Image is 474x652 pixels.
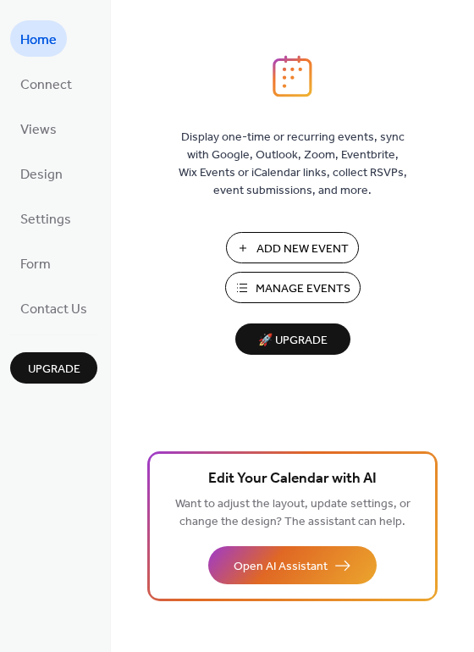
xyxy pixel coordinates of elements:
[10,110,67,146] a: Views
[20,207,71,233] span: Settings
[208,546,377,584] button: Open AI Assistant
[175,493,411,533] span: Want to adjust the layout, update settings, or change the design? The assistant can help.
[20,296,87,323] span: Contact Us
[225,272,361,303] button: Manage Events
[226,232,359,263] button: Add New Event
[273,55,311,97] img: logo_icon.svg
[235,323,350,355] button: 🚀 Upgrade
[10,352,97,384] button: Upgrade
[20,27,57,53] span: Home
[245,329,340,352] span: 🚀 Upgrade
[234,558,328,576] span: Open AI Assistant
[10,155,73,191] a: Design
[10,200,81,236] a: Settings
[10,65,82,102] a: Connect
[20,251,51,278] span: Form
[256,280,350,298] span: Manage Events
[28,361,80,378] span: Upgrade
[208,467,377,491] span: Edit Your Calendar with AI
[20,117,57,143] span: Views
[20,72,72,98] span: Connect
[20,162,63,188] span: Design
[10,20,67,57] a: Home
[256,240,349,258] span: Add New Event
[179,129,407,200] span: Display one-time or recurring events, sync with Google, Outlook, Zoom, Eventbrite, Wix Events or ...
[10,245,61,281] a: Form
[10,290,97,326] a: Contact Us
